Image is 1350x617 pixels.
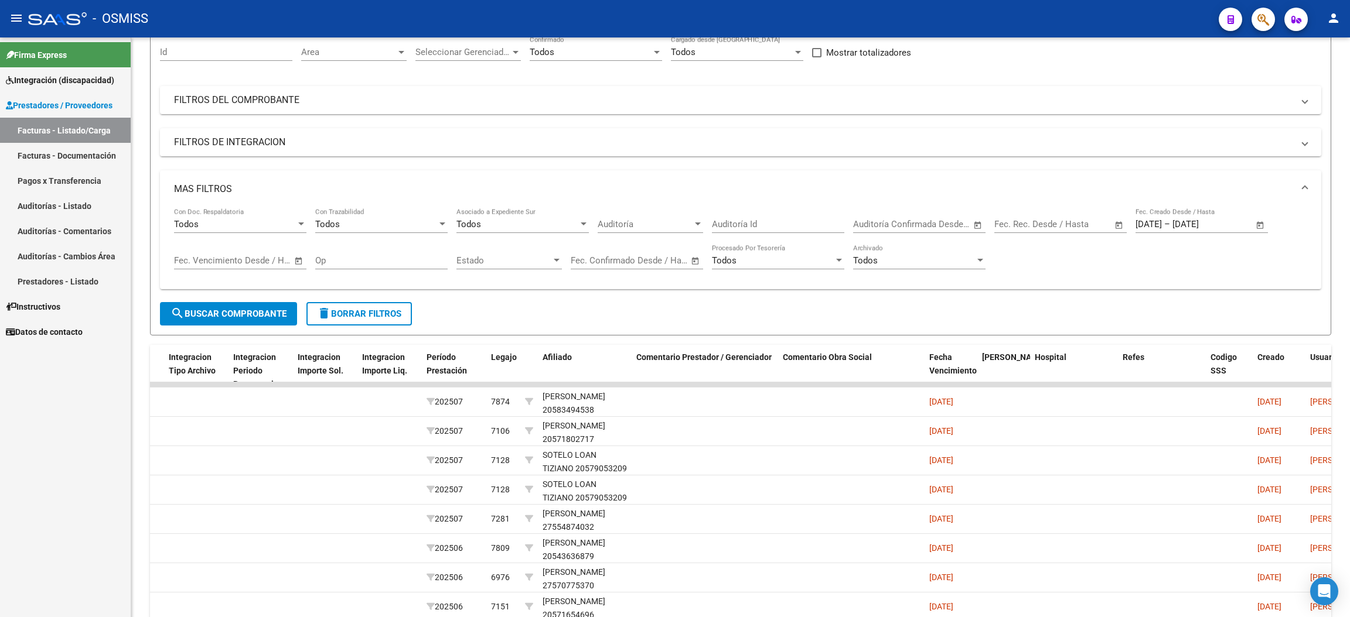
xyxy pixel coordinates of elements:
mat-expansion-panel-header: MAS FILTROS [160,170,1321,208]
mat-panel-title: FILTROS DEL COMPROBANTE [174,94,1293,107]
button: Open calendar [1254,218,1267,232]
span: Período Prestación [427,352,467,375]
mat-icon: search [171,306,185,320]
datatable-header-cell: Comentario Obra Social [778,345,925,396]
span: Todos [315,219,340,229]
button: Open calendar [971,218,985,232]
span: Firma Express [6,49,67,61]
span: [DATE] [929,602,953,611]
span: - OSMISS [93,6,148,32]
datatable-header-cell: Integracion Tipo Archivo [164,345,229,396]
div: [PERSON_NAME] 27554874032 [543,507,627,534]
div: 7809 [491,541,510,555]
span: [DATE] [929,426,953,436]
span: Comentario Prestador / Gerenciador [636,352,772,362]
input: End date [1172,219,1229,229]
span: 202507 [427,397,463,406]
span: 202507 [427,485,463,494]
span: 202507 [427,426,463,436]
span: Area [301,47,396,57]
span: 202506 [427,573,463,582]
span: Comentario Obra Social [783,352,872,362]
span: Todos [456,219,481,229]
span: Seleccionar Gerenciador [415,47,510,57]
button: Borrar Filtros [306,302,412,325]
span: Codigo SSS [1211,352,1237,375]
span: [DATE] [1257,602,1281,611]
span: [DATE] [1257,426,1281,436]
div: [PERSON_NAME] 20543636879 [543,536,627,563]
mat-expansion-panel-header: FILTROS DEL COMPROBANTE [160,86,1321,114]
div: 7281 [491,512,510,526]
span: Todos [671,47,696,57]
span: Refes [1123,352,1144,362]
div: SOTELO LOAN TIZIANO 20579053209 [543,478,627,505]
span: Estado [456,255,551,266]
span: Mostrar totalizadores [826,46,911,60]
mat-icon: delete [317,306,331,320]
mat-panel-title: FILTROS DE INTEGRACION [174,136,1293,149]
span: Integracion Tipo Archivo [169,352,216,375]
span: [DATE] [929,514,953,523]
div: [PERSON_NAME] 27570775370 [543,565,627,592]
span: 202506 [427,543,463,553]
span: Instructivos [6,300,60,313]
span: Prestadores / Proveedores [6,99,112,112]
input: End date [223,255,279,266]
div: MAS FILTROS [160,208,1321,290]
span: [DATE] [929,455,953,465]
div: 7106 [491,424,510,438]
div: 7128 [491,483,510,496]
button: Buscar Comprobante [160,302,297,325]
span: [DATE] [929,543,953,553]
span: Datos de contacto [6,325,83,338]
input: End date [902,219,959,229]
span: [DATE] [1257,543,1281,553]
datatable-header-cell: Hospital [1030,345,1118,396]
span: Usuario [1310,352,1339,362]
mat-icon: person [1327,11,1341,25]
mat-expansion-panel-header: FILTROS DE INTEGRACION [160,128,1321,156]
input: End date [619,255,676,266]
input: Start date [571,255,609,266]
span: Hospital [1035,352,1066,362]
div: [PERSON_NAME] 20571802717 [543,419,627,446]
datatable-header-cell: Creado [1253,345,1305,396]
span: [DATE] [929,485,953,494]
span: [DATE] [1257,573,1281,582]
div: 7874 [491,395,510,409]
span: Todos [174,219,199,229]
span: [DATE] [1257,455,1281,465]
div: Open Intercom Messenger [1310,577,1338,605]
span: [PERSON_NAME] [982,352,1045,362]
span: Legajo [491,352,517,362]
span: Creado [1257,352,1284,362]
datatable-header-cell: Integracion Periodo Presentacion [229,345,293,396]
span: Todos [853,255,878,266]
button: Open calendar [689,254,703,268]
span: Integracion Importe Liq. [362,352,407,375]
span: Integracion Periodo Presentacion [233,352,283,389]
span: 202507 [427,455,463,465]
span: Borrar Filtros [317,309,401,319]
div: SOTELO LOAN TIZIANO 20579053209 [543,448,627,475]
span: 202507 [427,514,463,523]
button: Open calendar [1113,218,1126,232]
datatable-header-cell: Período Prestación [422,345,486,396]
datatable-header-cell: Comentario Prestador / Gerenciador [632,345,778,396]
div: 7151 [491,600,510,613]
span: 202506 [427,602,463,611]
datatable-header-cell: Afiliado [538,345,632,396]
span: Auditoría [598,219,693,229]
span: Buscar Comprobante [171,309,287,319]
datatable-header-cell: Fecha Vencimiento [925,345,977,396]
span: [DATE] [929,573,953,582]
button: Open calendar [292,254,306,268]
span: Todos [712,255,737,266]
datatable-header-cell: Integracion Importe Liq. [357,345,422,396]
span: Afiliado [543,352,572,362]
span: Fecha Vencimiento [929,352,977,375]
datatable-header-cell: Fecha Confimado [977,345,1030,396]
datatable-header-cell: Integracion Importe Sol. [293,345,357,396]
span: [DATE] [1257,397,1281,406]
